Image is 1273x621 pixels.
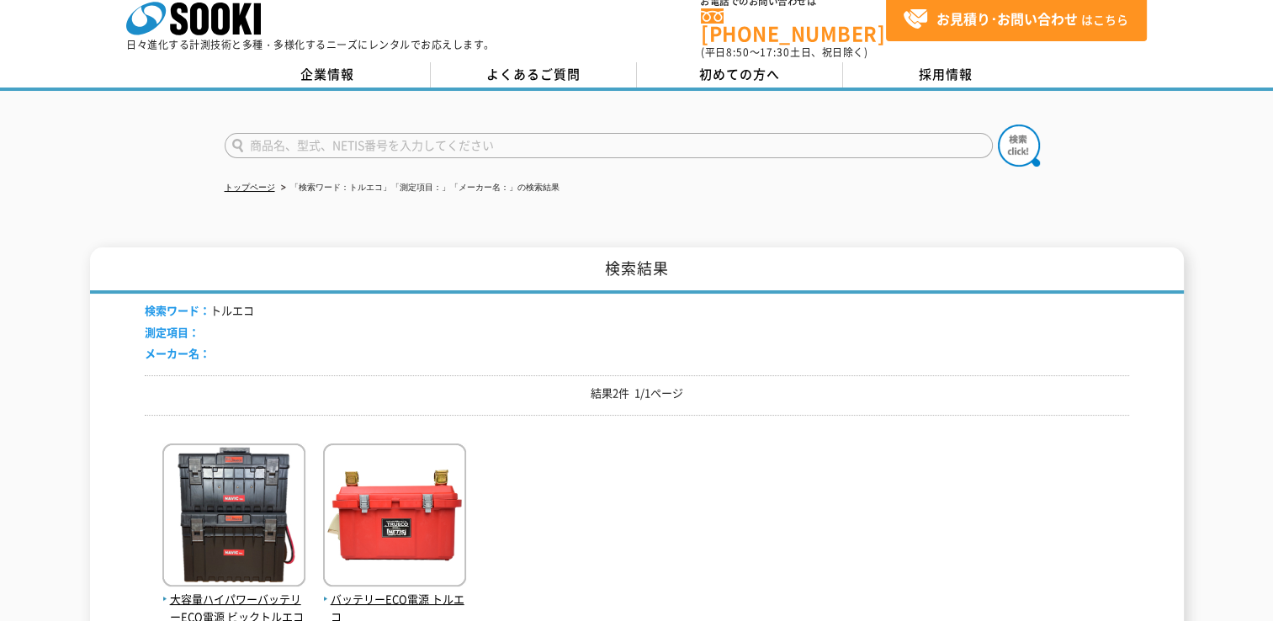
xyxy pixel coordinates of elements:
[145,345,210,361] span: メーカー名：
[998,125,1040,167] img: btn_search.png
[936,8,1078,29] strong: お見積り･お問い合わせ
[637,62,843,88] a: 初めての方へ
[145,324,199,340] span: 測定項目：
[726,45,750,60] span: 8:50
[145,302,210,318] span: 検索ワード：
[126,40,495,50] p: 日々進化する計測技術と多種・多様化するニーズにレンタルでお応えします。
[162,443,305,591] img: ビックトルエコ
[760,45,790,60] span: 17:30
[90,247,1184,294] h1: 検索結果
[699,65,780,83] span: 初めての方へ
[903,7,1128,32] span: はこちら
[225,133,993,158] input: 商品名、型式、NETIS番号を入力してください
[145,385,1129,402] p: 結果2件 1/1ページ
[225,62,431,88] a: 企業情報
[701,8,886,43] a: [PHONE_NUMBER]
[431,62,637,88] a: よくあるご質問
[701,45,867,60] span: (平日 ～ 土日、祝日除く)
[225,183,275,192] a: トップページ
[145,302,254,320] li: トルエコ
[278,179,560,197] li: 「検索ワード：トルエコ」「測定項目：」「メーカー名：」の検索結果
[843,62,1049,88] a: 採用情報
[323,443,466,591] img: トルエコ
